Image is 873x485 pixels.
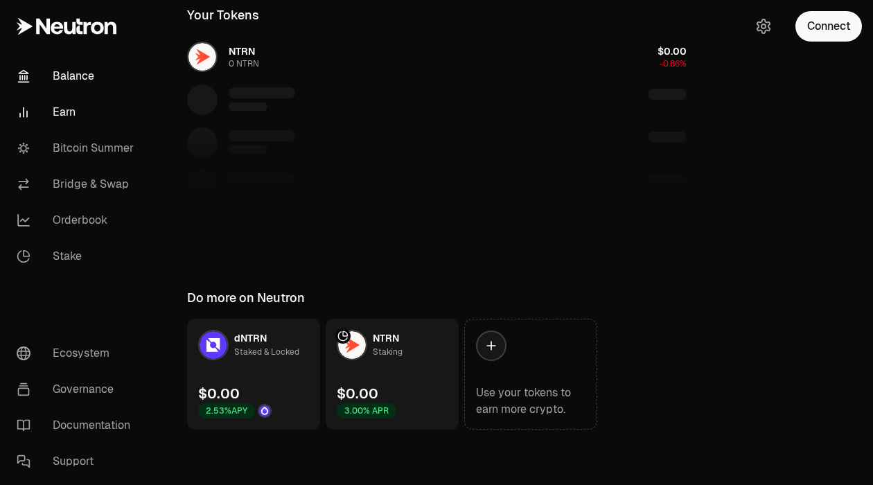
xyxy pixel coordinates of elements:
a: Balance [6,58,150,94]
div: $0.00 [337,384,378,403]
a: Support [6,443,150,479]
a: dNTRN LogodNTRNStaked & Locked$0.002.53%APYDrop [187,319,320,430]
a: Documentation [6,407,150,443]
img: NTRN Logo [338,331,366,359]
img: Drop [259,405,270,416]
a: Stake [6,238,150,274]
div: $0.00 [198,384,240,403]
span: dNTRN [234,332,267,344]
a: Earn [6,94,150,130]
div: Do more on Neutron [187,288,305,308]
a: Bitcoin Summer [6,130,150,166]
a: Governance [6,371,150,407]
img: dNTRN Logo [200,331,227,359]
div: 3.00% APR [337,403,396,418]
a: Orderbook [6,202,150,238]
a: Use your tokens to earn more crypto. [464,319,597,430]
div: 2.53% APY [198,403,255,418]
div: Use your tokens to earn more crypto. [476,385,585,418]
div: Staking [373,345,403,359]
a: Ecosystem [6,335,150,371]
div: Staked & Locked [234,345,299,359]
button: Connect [795,11,862,42]
a: NTRN LogoNTRNStaking$0.003.00% APR [326,319,459,430]
a: Bridge & Swap [6,166,150,202]
div: Your Tokens [187,6,259,25]
span: NTRN [373,332,399,344]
